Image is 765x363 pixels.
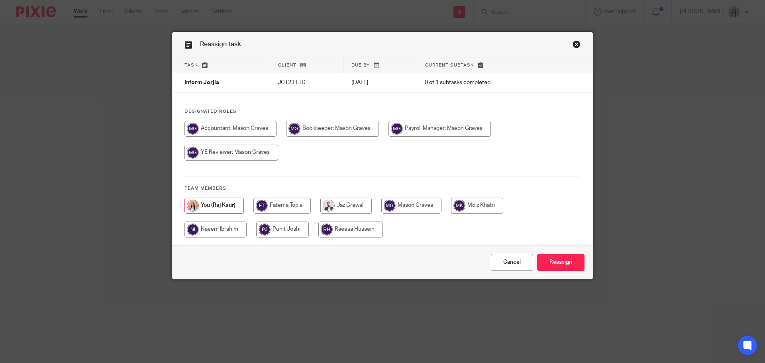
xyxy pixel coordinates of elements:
td: 0 of 1 subtasks completed [417,73,553,92]
a: Close this dialog window [491,254,533,271]
span: Inform Jorjia [184,80,219,86]
span: Reassign task [200,41,241,47]
p: JCT23 LTD [278,78,335,86]
h4: Team members [184,185,581,192]
p: [DATE] [351,78,409,86]
h4: Designated Roles [184,108,581,115]
a: Close this dialog window [573,40,581,51]
input: Reassign [537,254,585,271]
span: Task [184,63,198,67]
span: Due by [351,63,370,67]
span: Client [278,63,296,67]
span: Current subtask [425,63,474,67]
